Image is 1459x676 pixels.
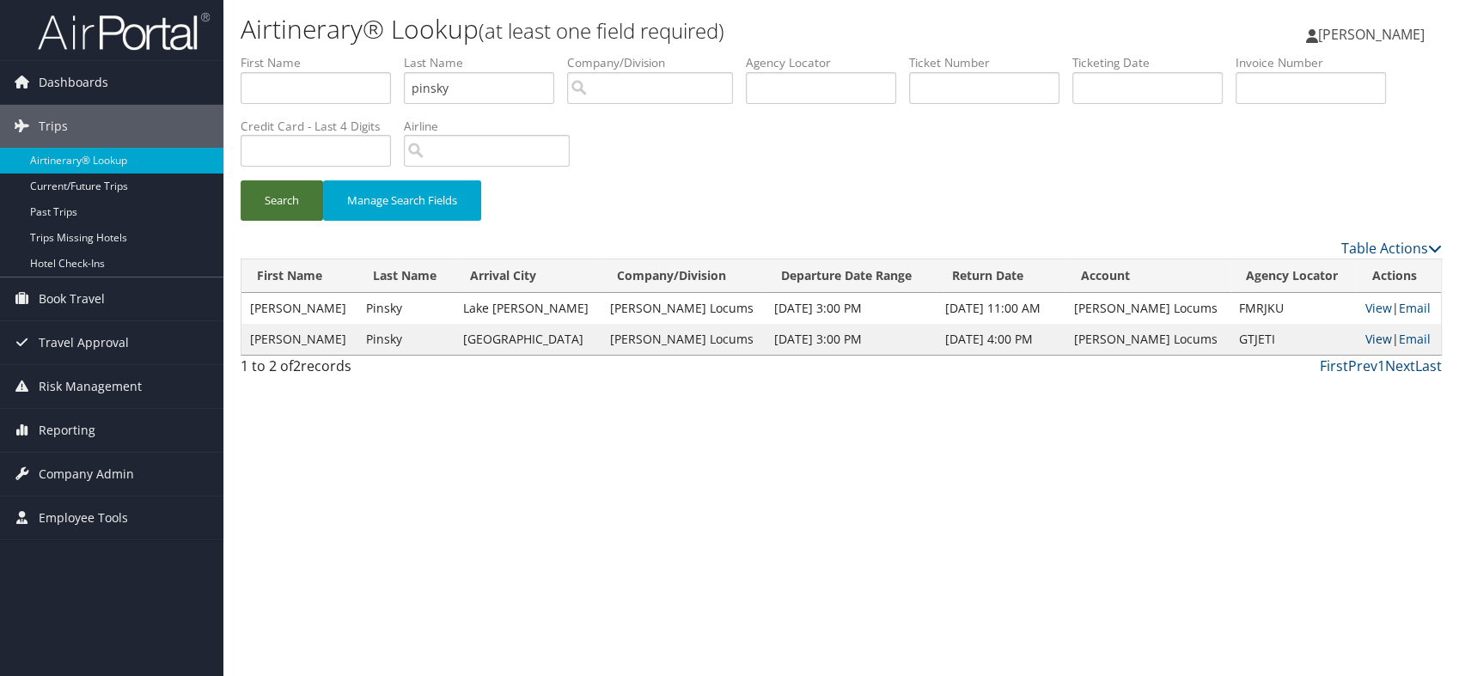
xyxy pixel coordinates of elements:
[601,324,766,355] td: [PERSON_NAME] Locums
[1072,54,1236,71] label: Ticketing Date
[1377,356,1385,375] a: 1
[766,293,937,324] td: [DATE] 3:00 PM
[1318,25,1425,44] span: [PERSON_NAME]
[766,259,937,293] th: Departure Date Range: activate to sort column ascending
[567,54,746,71] label: Company/Division
[455,324,601,355] td: [GEOGRAPHIC_DATA]
[38,11,210,52] img: airportal-logo.png
[455,293,601,324] td: Lake [PERSON_NAME]
[1065,259,1230,293] th: Account: activate to sort column ascending
[1356,259,1441,293] th: Actions
[357,259,455,293] th: Last Name: activate to sort column ascending
[1364,331,1391,347] a: View
[909,54,1072,71] label: Ticket Number
[601,293,766,324] td: [PERSON_NAME] Locums
[1348,356,1377,375] a: Prev
[404,118,583,135] label: Airline
[455,259,601,293] th: Arrival City: activate to sort column ascending
[357,324,455,355] td: Pinsky
[1398,331,1430,347] a: Email
[1385,356,1415,375] a: Next
[39,61,108,104] span: Dashboards
[39,365,142,408] span: Risk Management
[39,409,95,452] span: Reporting
[1230,324,1357,355] td: GTJETI
[39,321,129,364] span: Travel Approval
[241,118,404,135] label: Credit Card - Last 4 Digits
[241,259,357,293] th: First Name: activate to sort column ascending
[39,277,105,320] span: Book Travel
[241,356,522,385] div: 1 to 2 of records
[1341,239,1442,258] a: Table Actions
[1415,356,1442,375] a: Last
[1398,300,1430,316] a: Email
[39,453,134,496] span: Company Admin
[1356,293,1441,324] td: |
[293,356,301,375] span: 2
[1230,259,1357,293] th: Agency Locator: activate to sort column ascending
[357,293,455,324] td: Pinsky
[479,16,724,45] small: (at least one field required)
[1065,293,1230,324] td: [PERSON_NAME] Locums
[601,259,766,293] th: Company/Division
[241,54,404,71] label: First Name
[1320,356,1348,375] a: First
[766,324,937,355] td: [DATE] 3:00 PM
[323,180,481,221] button: Manage Search Fields
[937,259,1065,293] th: Return Date: activate to sort column ascending
[404,54,567,71] label: Last Name
[1364,300,1391,316] a: View
[1065,324,1230,355] td: [PERSON_NAME] Locums
[746,54,909,71] label: Agency Locator
[1236,54,1399,71] label: Invoice Number
[241,293,357,324] td: [PERSON_NAME]
[241,180,323,221] button: Search
[1230,293,1357,324] td: FMRJKU
[1356,324,1441,355] td: |
[241,11,1041,47] h1: Airtinerary® Lookup
[937,293,1065,324] td: [DATE] 11:00 AM
[241,324,357,355] td: [PERSON_NAME]
[39,105,68,148] span: Trips
[1306,9,1442,60] a: [PERSON_NAME]
[39,496,128,539] span: Employee Tools
[937,324,1065,355] td: [DATE] 4:00 PM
